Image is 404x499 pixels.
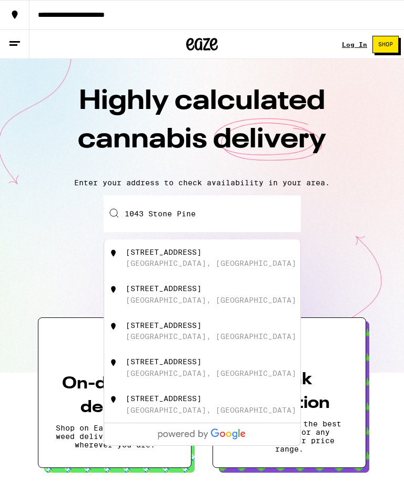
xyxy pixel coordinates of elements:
span: Shop [378,42,393,47]
p: Shop on Eaze and get your weed delivered on demand, wherever you are. [55,424,174,449]
p: Enter your address to check availability in your area. [11,178,393,187]
img: 1043 Stonepine Court [108,357,119,368]
input: Enter your delivery address [104,195,301,232]
div: [GEOGRAPHIC_DATA], [GEOGRAPHIC_DATA] [126,259,296,267]
h3: On-demand delivery [55,372,174,420]
div: [STREET_ADDRESS] [126,284,201,293]
span: Hi. Need any help? [6,7,76,16]
div: [STREET_ADDRESS] [126,321,201,330]
img: 1043 Stone Pine Lane [108,321,119,332]
h1: Highly calculated cannabis delivery [18,83,386,170]
a: Log In [342,41,367,48]
img: 1043 Stone Pine Circle [108,394,119,405]
img: 1043 Stone Pine Lane [108,248,119,258]
div: [GEOGRAPHIC_DATA], [GEOGRAPHIC_DATA] [126,406,296,414]
button: On-demand deliveryShop on Eaze and get your weed delivered on demand, wherever you are. [38,317,191,468]
div: [STREET_ADDRESS] [126,357,201,366]
div: [STREET_ADDRESS] [126,248,201,256]
a: Shop [367,36,404,53]
button: Shop [372,36,399,53]
div: [STREET_ADDRESS] [126,394,201,403]
div: [GEOGRAPHIC_DATA], [GEOGRAPHIC_DATA] [126,296,296,304]
div: [GEOGRAPHIC_DATA], [GEOGRAPHIC_DATA] [126,369,296,377]
img: 1043 Stone Pine Court [108,284,119,295]
div: [GEOGRAPHIC_DATA], [GEOGRAPHIC_DATA] [126,332,296,341]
